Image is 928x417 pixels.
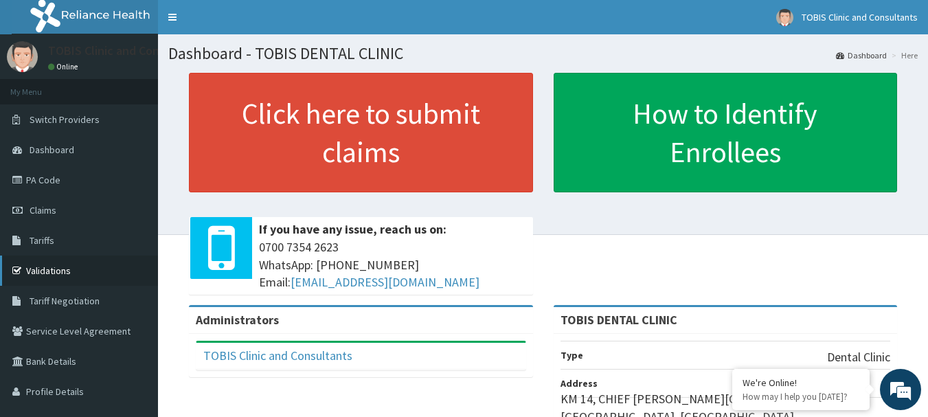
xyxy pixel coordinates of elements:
p: How may I help you today? [743,391,859,403]
img: User Image [7,41,38,72]
span: Tariffs [30,234,54,247]
li: Here [888,49,918,61]
p: TOBIS Clinic and Consultants [48,45,204,57]
textarea: Type your message and hit 'Enter' [7,274,262,322]
span: 0700 7354 2623 WhatsApp: [PHONE_NUMBER] Email: [259,238,526,291]
a: How to Identify Enrollees [554,73,898,192]
b: If you have any issue, reach us on: [259,221,446,237]
a: Online [48,62,81,71]
span: Claims [30,204,56,216]
b: Address [561,377,598,390]
span: Switch Providers [30,113,100,126]
b: Type [561,349,583,361]
div: Chat with us now [71,77,231,95]
a: TOBIS Clinic and Consultants [203,348,352,363]
strong: TOBIS DENTAL CLINIC [561,312,677,328]
p: Dental Clinic [827,348,890,366]
span: We're online! [80,122,190,261]
span: Tariff Negotiation [30,295,100,307]
a: Dashboard [836,49,887,61]
img: d_794563401_company_1708531726252_794563401 [25,69,56,103]
div: We're Online! [743,376,859,389]
a: [EMAIL_ADDRESS][DOMAIN_NAME] [291,274,479,290]
h1: Dashboard - TOBIS DENTAL CLINIC [168,45,918,63]
span: Dashboard [30,144,74,156]
b: Administrators [196,312,279,328]
span: TOBIS Clinic and Consultants [802,11,918,23]
img: User Image [776,9,793,26]
div: Minimize live chat window [225,7,258,40]
a: Click here to submit claims [189,73,533,192]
